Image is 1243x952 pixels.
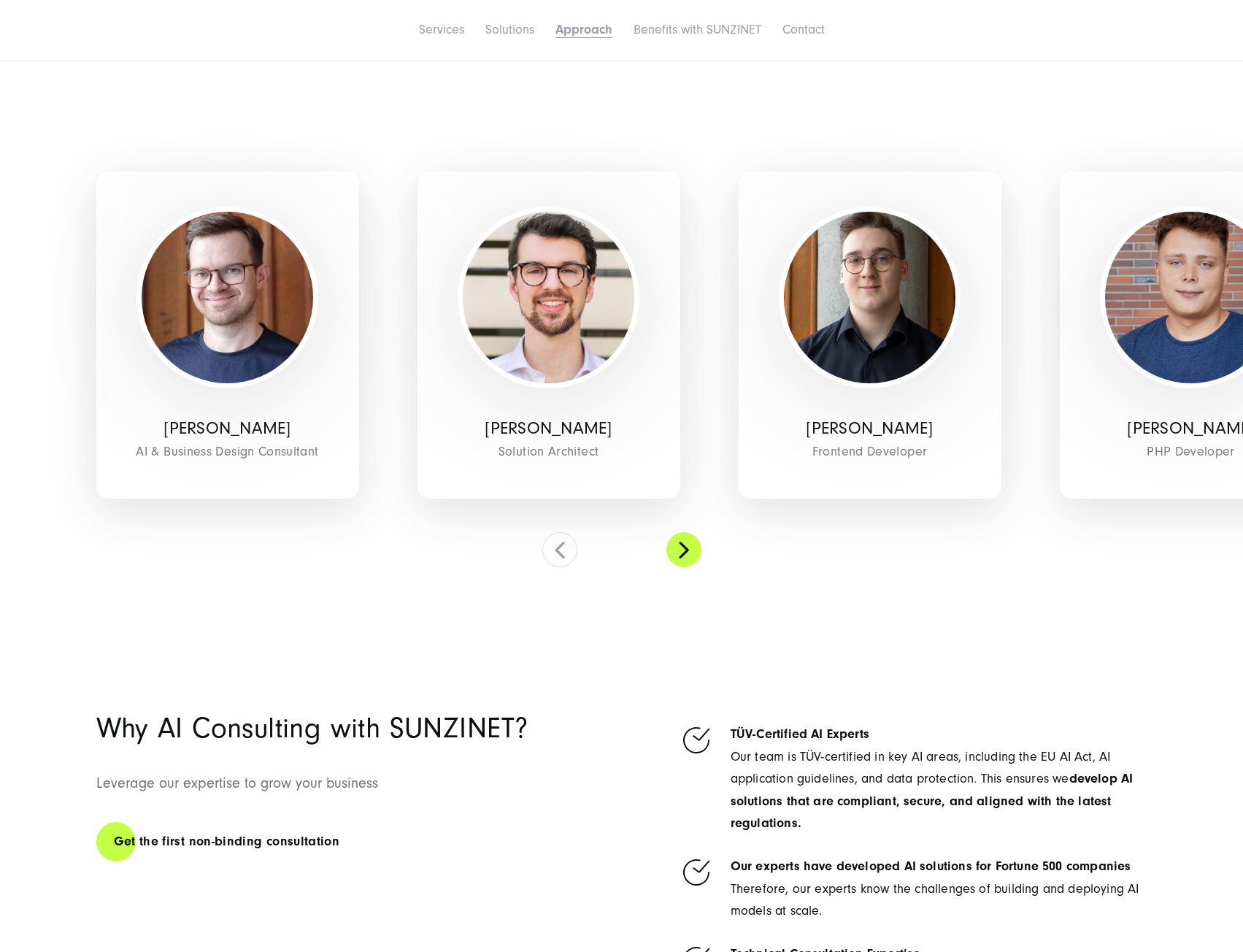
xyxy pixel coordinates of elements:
p: [PERSON_NAME] [107,418,348,439]
strong: develop AI solutions that are compliant, secure, and aligned with the latest regulations. [731,771,1134,831]
p: [PERSON_NAME] [428,418,669,439]
li: Our team is TÜV-certified in key AI areas, including the EU AI Act, AI application guidelines, an... [680,723,1147,835]
span: AI & Business Design Consultant [107,440,348,463]
img: Stephan Ritter - Solution Architect [463,212,634,383]
a: Benefits with SUNZINET [634,22,761,37]
a: Approach [555,22,612,37]
span: Frontend Developer [750,440,990,463]
a: Services [419,22,464,37]
h2: Why AI Consulting with SUNZINET? [96,715,612,742]
a: Get the first non-binding consultation [96,821,358,862]
strong: TÜV-Certified AI Experts [731,726,869,742]
p: Therefore, our experts know the challenges of building and deploying AI models at scale. [731,856,1147,923]
img: Miłosz Rolla [784,212,955,383]
p: Leverage our expertise to grow your business [96,772,612,795]
a: Contact [782,22,825,37]
strong: Our experts have developed AI solutions for Fortune 500 companies [731,859,1131,874]
a: Solutions [485,22,534,37]
p: [PERSON_NAME] [750,418,990,439]
span: Solution Architect [428,440,669,463]
img: Tomasz Gabrys - AI & Business Design Consultant [142,212,313,383]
